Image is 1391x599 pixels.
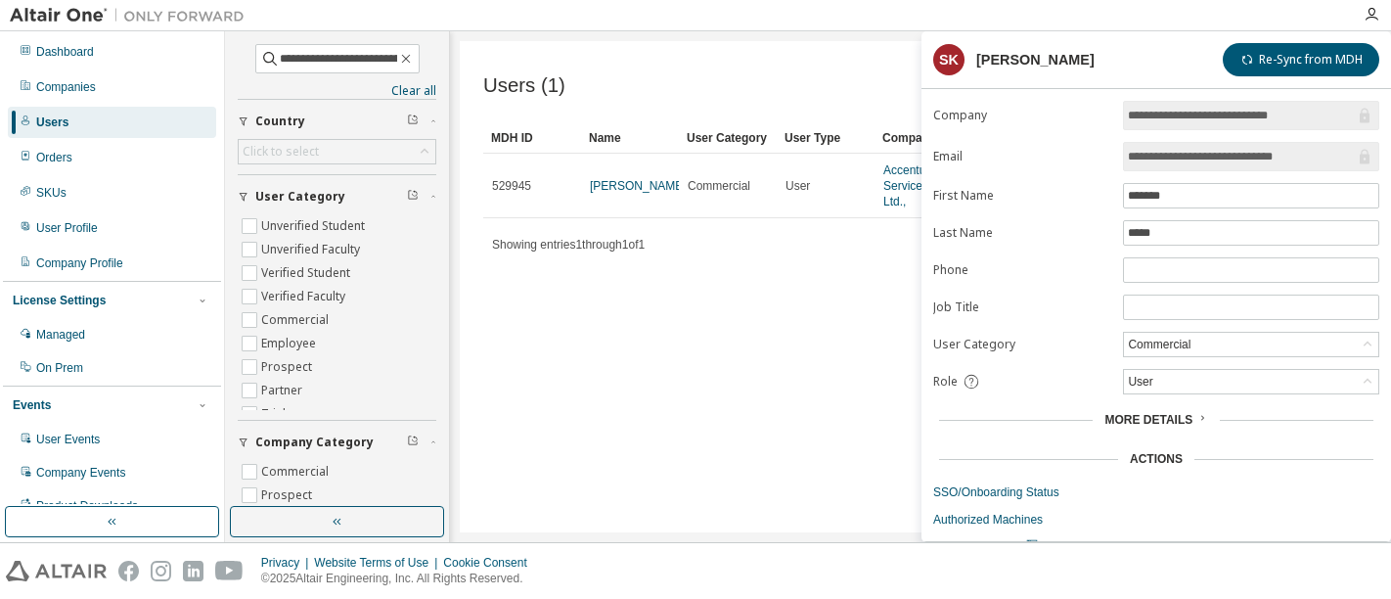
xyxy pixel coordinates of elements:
div: On Prem [36,360,83,376]
span: Showing entries 1 through 1 of 1 [492,238,645,252]
label: Prospect [261,484,316,507]
label: User Category [933,337,1111,352]
a: Authorized Machines [933,512,1379,528]
a: [PERSON_NAME] [590,179,687,193]
img: facebook.svg [118,561,139,581]
img: altair_logo.svg [6,561,107,581]
span: Country [255,114,305,129]
label: Email [933,149,1111,164]
label: Partner [261,379,306,402]
div: User Category [687,122,769,154]
div: Company Profile [36,255,123,271]
label: Verified Student [261,261,354,285]
div: Company [882,122,965,154]
label: Unverified Student [261,214,369,238]
div: Privacy [261,555,314,571]
div: Commercial [1124,333,1378,356]
img: youtube.svg [215,561,244,581]
label: Unverified Faculty [261,238,364,261]
button: Country [238,100,436,143]
button: Re-Sync from MDH [1223,43,1379,76]
img: instagram.svg [151,561,171,581]
div: Name [589,122,671,154]
div: Click to select [243,144,319,160]
div: User [1124,370,1378,393]
a: Accenture Services Pvt. Ltd., [883,163,952,208]
label: First Name [933,188,1111,204]
a: Clear all [238,83,436,99]
span: User Category [255,189,345,205]
label: Employee [261,332,320,355]
div: SKUs [36,185,67,201]
span: More Details [1104,413,1192,427]
div: User [1125,371,1155,392]
div: License Settings [13,293,106,308]
span: Users (1) [483,74,565,97]
div: MDH ID [491,122,573,154]
span: User Activity Logs [933,540,1038,554]
span: 529945 [492,178,531,194]
label: Prospect [261,355,316,379]
img: Altair One [10,6,254,25]
button: User Category [238,175,436,218]
div: User Events [36,432,100,447]
div: Website Terms of Use [314,555,443,571]
label: Commercial [261,308,333,332]
a: SSO/Onboarding Status [933,484,1379,500]
div: [PERSON_NAME] [976,52,1095,68]
div: User Type [785,122,867,154]
div: Click to select [239,140,435,163]
div: Dashboard [36,44,94,60]
label: Commercial [261,460,333,484]
label: Trial [261,402,290,426]
label: Job Title [933,299,1111,315]
span: Clear filter [407,189,419,205]
img: linkedin.svg [183,561,203,581]
div: SK [933,44,965,75]
div: Actions [1130,451,1183,467]
span: Clear filter [407,435,419,450]
label: Phone [933,262,1111,278]
span: Company Category [255,435,374,450]
span: User [785,178,810,194]
label: Last Name [933,225,1111,241]
div: Product Downloads [36,498,138,514]
div: Company Events [36,465,125,481]
div: Cookie Consent [443,555,538,571]
span: Commercial [688,178,750,194]
div: Commercial [1125,334,1193,355]
span: Clear filter [407,114,419,129]
button: Company Category [238,421,436,464]
span: Role [933,374,958,390]
label: Verified Faculty [261,285,349,308]
div: Companies [36,79,96,95]
div: Orders [36,150,72,165]
div: Events [13,397,51,413]
div: Managed [36,327,85,343]
div: User Profile [36,220,98,236]
p: © 2025 Altair Engineering, Inc. All Rights Reserved. [261,571,539,587]
div: Users [36,115,68,130]
label: Company [933,108,1111,123]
